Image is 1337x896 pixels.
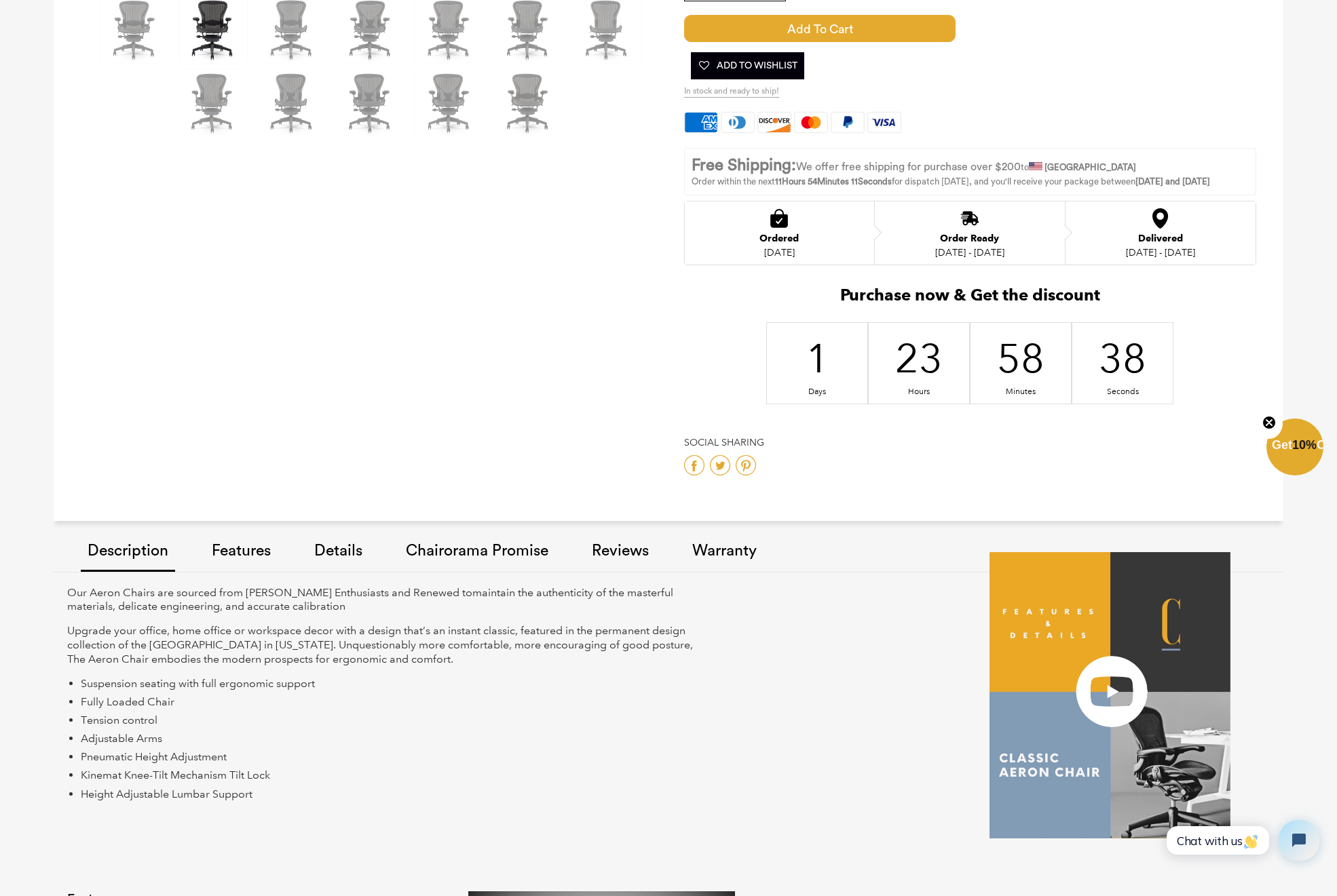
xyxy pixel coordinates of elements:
[81,677,315,690] span: Suspension seating with full ergonomic support
[1010,387,1032,397] div: Minutes
[806,332,829,385] div: 1
[796,161,1021,172] span: We offer free shipping for purchase over $200
[691,52,804,79] button: Add To Wishlist
[1135,177,1210,186] strong: [DATE] and [DATE]
[1112,387,1134,397] div: Seconds
[81,529,175,572] a: Description
[81,750,227,763] span: Pneumatic Height Adjustment
[81,787,252,800] span: Height Adjustable Lumbar Support
[258,69,326,137] img: Herman Miller Classic Aeron Chair | Black | Size B (Renewed) - chairorama
[685,513,764,590] a: Warranty
[1126,247,1195,258] div: [DATE] - [DATE]
[81,695,174,708] span: Fully Loaded Chair
[67,586,673,613] span: maintain the authenticity of the masterful materials, delicate engineering, and accurate calibration
[698,52,797,79] span: Add To Wishlist
[684,15,956,42] span: Add to Cart
[179,69,247,137] img: Herman Miller Classic Aeron Chair | Black | Size B (Renewed) - chairorama
[81,732,162,745] span: Adjustable Arms
[908,387,930,397] div: Hours
[692,176,1249,188] p: Order within the next for dispatch [DATE], and you'll receive your package between
[1010,332,1032,385] div: 58
[1266,420,1323,477] div: Get10%OffClose teaser
[67,624,698,666] p: Upgrade your office, home office or workspace decor with a design that’s an instant classic, feat...
[1112,332,1134,385] div: 38
[399,513,555,590] a: Chairorama Promise
[806,387,829,397] div: Days
[1044,163,1136,172] strong: [GEOGRAPHIC_DATA]
[759,247,799,258] div: [DATE]
[307,513,369,590] a: Details
[1272,438,1334,452] span: Get Off
[684,86,779,98] span: In stock and ready to ship!
[585,513,656,590] a: Reviews
[775,177,892,186] span: 11Hours 54Minutes 11Seconds
[81,714,157,726] span: Tension control
[908,332,930,385] div: 23
[415,69,483,137] img: Herman Miller Classic Aeron Chair | Black | Size B (Renewed) - chairorama
[935,233,1004,244] div: Order Ready
[759,233,799,244] div: Ordered
[684,15,1085,42] button: Add to Cart
[692,155,1249,176] p: to
[684,437,1257,448] h4: Social Sharing
[337,69,404,137] img: Herman Miller Classic Aeron Chair | Black | Size B (Renewed) - chairorama
[692,157,796,174] strong: Free Shipping:
[1152,809,1331,872] iframe: Tidio Chat
[1292,438,1317,452] span: 10%
[935,247,1004,258] div: [DATE] - [DATE]
[81,768,270,781] span: Kinemat Knee-Tilt Mechanism Tilt Lock
[684,286,1257,312] h2: Purchase now & Get the discount
[67,586,472,599] span: Our Aeron Chairs are sourced from [PERSON_NAME] Enthusiasts and Renewed to
[1256,408,1283,439] button: Close teaser
[494,69,562,137] img: Herman Miller Classic Aeron Chair
[990,552,1230,839] img: OverProject.PNG
[205,513,278,590] a: Features
[1126,233,1195,244] div: Delivered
